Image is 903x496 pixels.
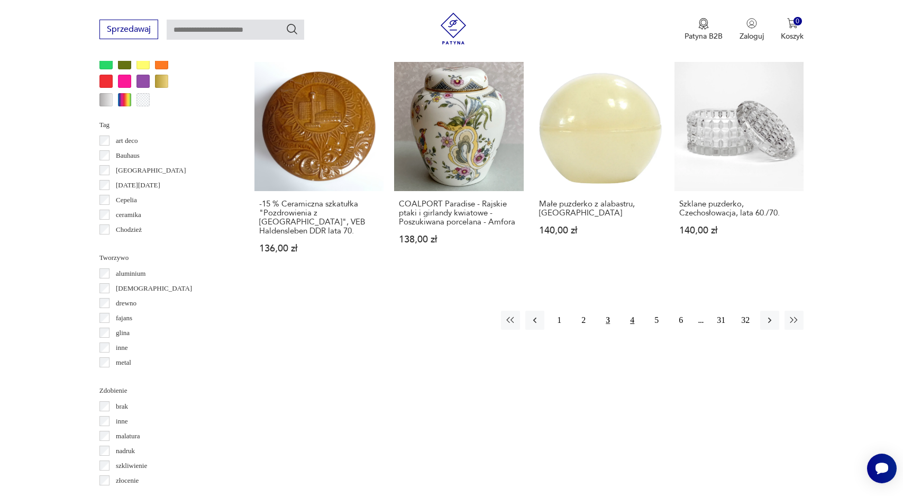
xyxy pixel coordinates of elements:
[259,244,379,253] p: 136,00 zł
[712,311,731,330] button: 31
[116,239,141,250] p: Ćmielów
[647,311,666,330] button: 5
[259,200,379,236] h3: -15 % Ceramiczna szkatułka "Pozdrowienia z [GEOGRAPHIC_DATA]", VEB Haldensleben DDR lata 70.
[116,460,147,472] p: szkliwienie
[740,31,764,41] p: Zaloguj
[99,20,158,39] button: Sprzedawaj
[679,226,799,235] p: 140,00 zł
[116,401,128,412] p: brak
[116,445,135,457] p: nadruk
[674,62,804,274] a: Szklane puzderko, Czechosłowacja, lata 60./70.Szklane puzderko, Czechosłowacja, lata 60./70.140,0...
[437,13,469,44] img: Patyna - sklep z meblami i dekoracjami vintage
[399,235,519,244] p: 138,00 zł
[685,18,723,41] button: Patyna B2B
[623,311,642,330] button: 4
[598,311,617,330] button: 3
[740,18,764,41] button: Zaloguj
[116,297,136,309] p: drewno
[116,312,132,324] p: fajans
[99,119,229,131] p: Tag
[116,194,137,206] p: Cepelia
[99,385,229,396] p: Zdobienie
[286,23,298,35] button: Szukaj
[116,475,139,486] p: złocenie
[116,179,160,191] p: [DATE][DATE]
[685,31,723,41] p: Patyna B2B
[793,17,802,26] div: 0
[679,200,799,218] h3: Szklane puzderko, Czechosłowacja, lata 60./70.
[116,342,127,354] p: inne
[99,252,229,264] p: Tworzywo
[116,209,141,221] p: ceramika
[116,327,130,339] p: glina
[394,62,524,274] a: COALPORT Paradise - Rajskie ptaki i girlandy kwiatowe - Poszukiwana porcelana - AmforaCOALPORT Pa...
[867,454,897,483] iframe: Smartsupp widget button
[116,430,140,442] p: malatura
[116,150,140,161] p: Bauhaus
[399,200,519,227] h3: COALPORT Paradise - Rajskie ptaki i girlandy kwiatowe - Poszukiwana porcelana - Amfora
[116,165,186,176] p: [GEOGRAPHIC_DATA]
[671,311,690,330] button: 6
[116,268,145,279] p: aluminium
[116,135,138,147] p: art deco
[736,311,755,330] button: 32
[787,18,798,29] img: Ikona koszyka
[550,311,569,330] button: 1
[685,18,723,41] a: Ikona medaluPatyna B2B
[539,226,659,235] p: 140,00 zł
[116,283,192,294] p: [DEMOGRAPHIC_DATA]
[746,18,757,29] img: Ikonka użytkownika
[539,200,659,218] h3: Małe puzderko z alabastru, [GEOGRAPHIC_DATA]
[781,31,804,41] p: Koszyk
[99,26,158,34] a: Sprzedawaj
[116,224,142,236] p: Chodzież
[254,62,384,274] a: -15 % Ceramiczna szkatułka "Pozdrowienia z Berlina", VEB Haldensleben DDR lata 70.-15 % Ceramiczn...
[116,357,131,368] p: metal
[116,372,134,383] p: plastik
[698,18,709,30] img: Ikona medalu
[116,416,127,427] p: inne
[781,18,804,41] button: 0Koszyk
[534,62,664,274] a: Małe puzderko z alabastru, WłochyMałe puzderko z alabastru, [GEOGRAPHIC_DATA]140,00 zł
[574,311,593,330] button: 2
